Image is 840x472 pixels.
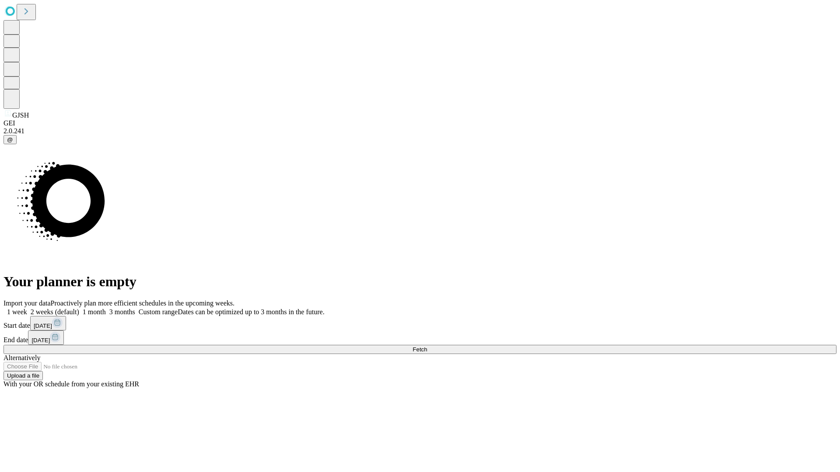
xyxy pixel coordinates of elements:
div: 2.0.241 [3,127,836,135]
button: [DATE] [28,330,64,345]
span: 1 month [83,308,106,316]
span: GJSH [12,111,29,119]
div: End date [3,330,836,345]
span: With your OR schedule from your existing EHR [3,380,139,388]
span: @ [7,136,13,143]
span: Alternatively [3,354,40,361]
button: [DATE] [30,316,66,330]
span: Dates can be optimized up to 3 months in the future. [178,308,324,316]
span: Proactively plan more efficient schedules in the upcoming weeks. [51,299,234,307]
h1: Your planner is empty [3,274,836,290]
span: 2 weeks (default) [31,308,79,316]
span: [DATE] [31,337,50,344]
div: Start date [3,316,836,330]
span: Import your data [3,299,51,307]
span: [DATE] [34,323,52,329]
span: Custom range [139,308,178,316]
div: GEI [3,119,836,127]
button: Upload a file [3,371,43,380]
button: Fetch [3,345,836,354]
button: @ [3,135,17,144]
span: 3 months [109,308,135,316]
span: Fetch [413,346,427,353]
span: 1 week [7,308,27,316]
